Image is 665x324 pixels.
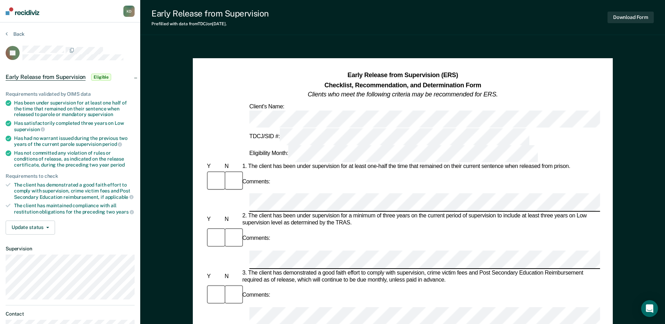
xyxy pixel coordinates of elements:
[105,194,134,200] span: applicable
[641,300,658,317] div: Open Intercom Messenger
[241,213,600,227] div: 2. The client has been under supervision for a minimum of three years on the current period of su...
[324,81,481,88] strong: Checklist, Recommendation, and Determination Form
[14,120,135,132] div: Has satisfactorily completed three years on Low
[14,182,135,200] div: The client has demonstrated a good faith effort to comply with supervision, crime victim fees and...
[608,12,654,23] button: Download Form
[110,162,125,168] span: period
[6,311,135,317] dt: Contact
[88,112,113,117] span: supervision
[14,135,135,147] div: Has had no warrant issued during the previous two years of the current parole supervision
[123,6,135,17] div: K D
[102,141,122,147] span: period
[223,216,240,223] div: N
[6,74,86,81] span: Early Release from Supervision
[91,74,111,81] span: Eligible
[308,91,498,98] em: Clients who meet the following criteria may be recommended for ERS.
[6,91,135,97] div: Requirements validated by OIMS data
[6,173,135,179] div: Requirements to check
[205,163,223,170] div: Y
[14,150,135,168] div: Has not committed any violation of rules or conditions of release, as indicated on the release ce...
[223,163,240,170] div: N
[6,31,25,37] button: Back
[205,216,223,223] div: Y
[241,270,600,284] div: 3. The client has demonstrated a good faith effort to comply with supervision, crime victim fees ...
[14,127,45,132] span: supervision
[241,235,272,242] div: Comments:
[14,203,135,215] div: The client has maintained compliance with all restitution obligations for the preceding two
[205,273,223,280] div: Y
[6,7,39,15] img: Recidiviz
[347,72,458,79] strong: Early Release from Supervision (ERS)
[151,8,269,19] div: Early Release from Supervision
[223,273,240,280] div: N
[248,128,531,145] div: TDCJ/SID #:
[241,163,600,170] div: 1. The client has been under supervision for at least one-half the time that remained on their cu...
[123,6,135,17] button: KD
[241,178,272,185] div: Comments:
[6,221,55,235] button: Update status
[151,21,269,26] div: Prefilled with data from TDCJ on [DATE] .
[116,209,134,215] span: years
[248,145,539,162] div: Eligibility Month:
[241,292,272,299] div: Comments:
[6,246,135,252] dt: Supervision
[14,100,135,117] div: Has been under supervision for at least one half of the time that remained on their sentence when...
